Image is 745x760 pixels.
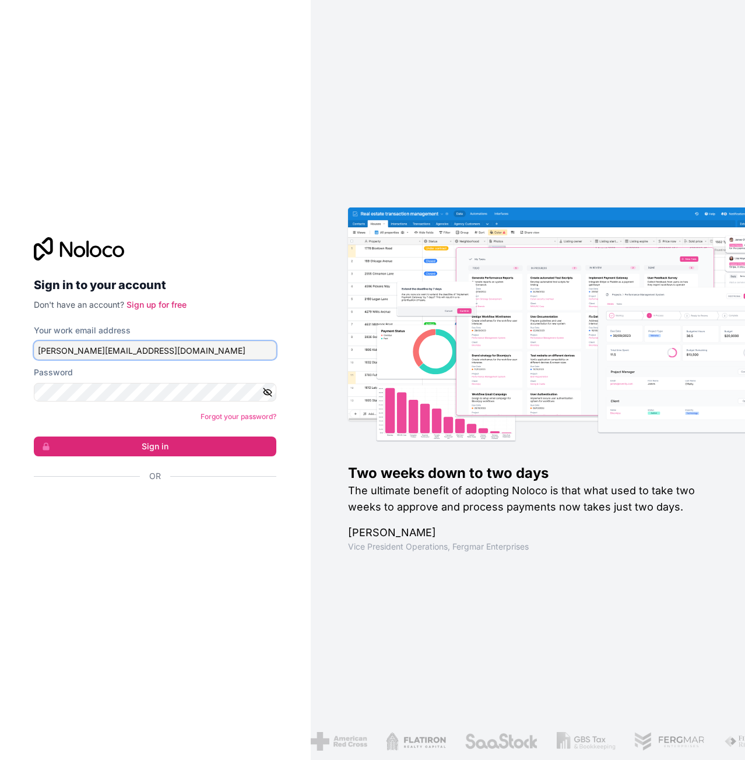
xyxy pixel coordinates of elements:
[634,732,705,751] img: /assets/fergmar-CudnrXN5.png
[348,525,708,541] h1: [PERSON_NAME]
[34,437,276,456] button: Sign in
[465,732,538,751] img: /assets/saastock-C6Zbiodz.png
[348,541,708,553] h1: Vice President Operations , Fergmar Enterprises
[28,495,273,520] iframe: Sign in with Google Button
[34,383,276,402] input: Password
[385,732,446,751] img: /assets/flatiron-C8eUkumj.png
[556,732,616,751] img: /assets/gbstax-C-GtDUiK.png
[310,732,367,751] img: /assets/american-red-cross-BAupjrZR.png
[149,470,161,482] span: Or
[34,341,276,360] input: Email address
[34,275,276,295] h2: Sign in to your account
[348,464,708,483] h1: Two weeks down to two days
[34,300,124,309] span: Don't have an account?
[34,325,131,336] label: Your work email address
[126,300,187,309] a: Sign up for free
[348,483,708,515] h2: The ultimate benefit of adopting Noloco is that what used to take two weeks to approve and proces...
[201,412,276,421] a: Forgot your password?
[34,367,73,378] label: Password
